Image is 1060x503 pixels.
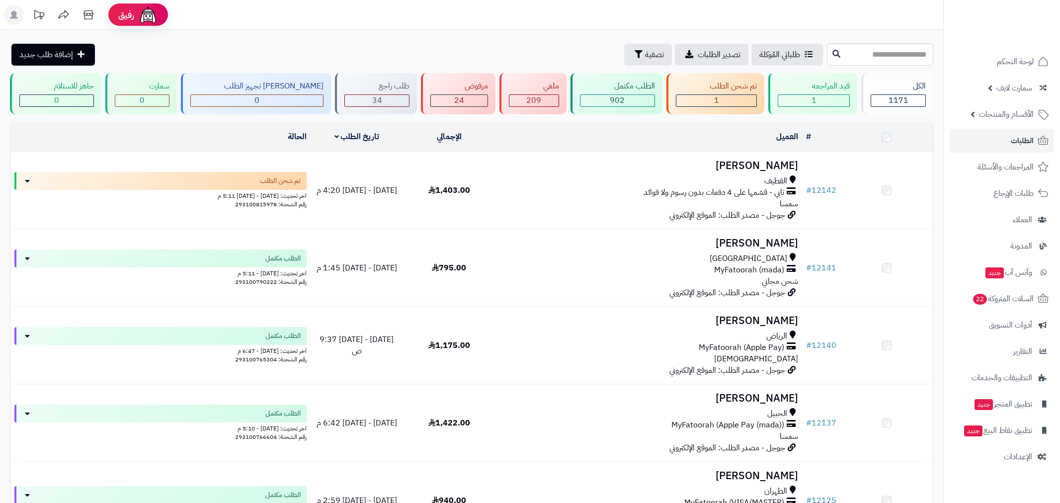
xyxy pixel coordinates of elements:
span: سمسا [780,430,798,442]
a: #12141 [806,262,836,274]
div: 209 [509,95,559,106]
a: الحالة [288,131,307,143]
span: # [806,262,812,274]
span: المراجعات والأسئلة [978,160,1034,174]
span: رفيق [118,9,134,21]
a: سمارت 0 [103,73,179,114]
div: 1 [676,95,757,106]
span: تابي - قسّمها على 4 دفعات بدون رسوم ولا فوائد [644,187,784,198]
a: السلات المتروكة22 [950,287,1054,311]
a: تصدير الطلبات [675,44,748,66]
div: 0 [115,95,169,106]
a: إضافة طلب جديد [11,44,95,66]
a: قيد المراجعه 1 [766,73,859,114]
a: الطلبات [950,129,1054,153]
span: # [806,184,812,196]
span: [GEOGRAPHIC_DATA] [710,253,787,264]
img: ai-face.png [138,5,158,25]
span: [DATE] - [DATE] 9:37 ص [320,334,394,357]
a: تطبيق نقاط البيعجديد [950,419,1054,442]
a: المدونة [950,234,1054,258]
span: 902 [610,94,625,106]
span: 22 [973,294,987,305]
span: العملاء [1013,213,1032,227]
span: تصفية [645,49,664,61]
span: جوجل - مصدر الطلب: الموقع الإلكتروني [669,364,785,376]
span: [DEMOGRAPHIC_DATA] [714,353,798,365]
div: 902 [580,95,654,106]
a: الكل1171 [859,73,935,114]
span: MyFatoorah (Apple Pay (mada)) [671,419,784,431]
div: الطلب مكتمل [580,81,655,92]
a: التقارير [950,339,1054,363]
a: # [806,131,811,143]
span: 1,422.00 [428,417,470,429]
span: رقم الشحنة: 293100765304 [235,355,307,364]
span: 24 [454,94,464,106]
span: # [806,339,812,351]
span: 0 [54,94,59,106]
span: [DATE] - [DATE] 6:42 م [317,417,397,429]
div: اخر تحديث: [DATE] - [DATE] 5:11 م [14,190,307,200]
div: 34 [345,95,409,106]
a: تم شحن الطلب 1 [664,73,767,114]
span: تطبيق المتجر [974,397,1032,411]
span: [DATE] - [DATE] 4:20 م [317,184,397,196]
a: التطبيقات والخدمات [950,366,1054,390]
img: logo-2.png [992,28,1051,49]
span: التطبيقات والخدمات [972,371,1032,385]
h3: [PERSON_NAME] [499,315,798,327]
span: إضافة طلب جديد [19,49,73,61]
span: الظهران [764,486,787,497]
h3: [PERSON_NAME] [499,393,798,404]
div: قيد المراجعه [778,81,850,92]
span: الإعدادات [1004,450,1032,464]
span: لوحة التحكم [997,55,1034,69]
a: طلبات الإرجاع [950,181,1054,205]
div: [PERSON_NAME] تجهيز الطلب [190,81,324,92]
span: [DATE] - [DATE] 1:45 م [317,262,397,274]
span: الطلب مكتمل [265,253,301,263]
h3: [PERSON_NAME] [499,238,798,249]
div: اخر تحديث: [DATE] - 5:10 م [14,422,307,433]
a: جاهز للاستلام 0 [8,73,103,114]
div: سمارت [115,81,169,92]
span: القطيف [764,175,787,187]
span: الطلبات [1011,134,1034,148]
div: 1 [778,95,849,106]
span: 0 [254,94,259,106]
div: 0 [191,95,324,106]
span: جوجل - مصدر الطلب: الموقع الإلكتروني [669,287,785,299]
a: المراجعات والأسئلة [950,155,1054,179]
button: تصفية [624,44,672,66]
div: طلب راجع [344,81,409,92]
div: 0 [20,95,93,106]
span: رقم الشحنة: 293100815978 [235,200,307,209]
a: [PERSON_NAME] تجهيز الطلب 0 [179,73,333,114]
span: تطبيق نقاط البيع [963,423,1032,437]
span: MyFatoorah (mada) [714,264,784,276]
span: السلات المتروكة [972,292,1034,306]
span: 1 [714,94,719,106]
a: العملاء [950,208,1054,232]
span: الأقسام والمنتجات [979,107,1034,121]
span: طلباتي المُوكلة [759,49,800,61]
span: 209 [526,94,541,106]
a: تطبيق المتجرجديد [950,392,1054,416]
a: #12142 [806,184,836,196]
a: الإجمالي [437,131,462,143]
a: ملغي 209 [497,73,569,114]
span: MyFatoorah (Apple Pay) [699,342,784,353]
a: وآتس آبجديد [950,260,1054,284]
span: وآتس آب [984,265,1032,279]
span: 1,175.00 [428,339,470,351]
span: سمسا [780,198,798,210]
span: جديد [975,399,993,410]
div: ملغي [509,81,559,92]
h3: [PERSON_NAME] [499,470,798,482]
span: رقم الشحنة: 293100766604 [235,432,307,441]
a: #12140 [806,339,836,351]
span: 0 [140,94,145,106]
span: 1 [812,94,816,106]
div: جاهز للاستلام [19,81,94,92]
